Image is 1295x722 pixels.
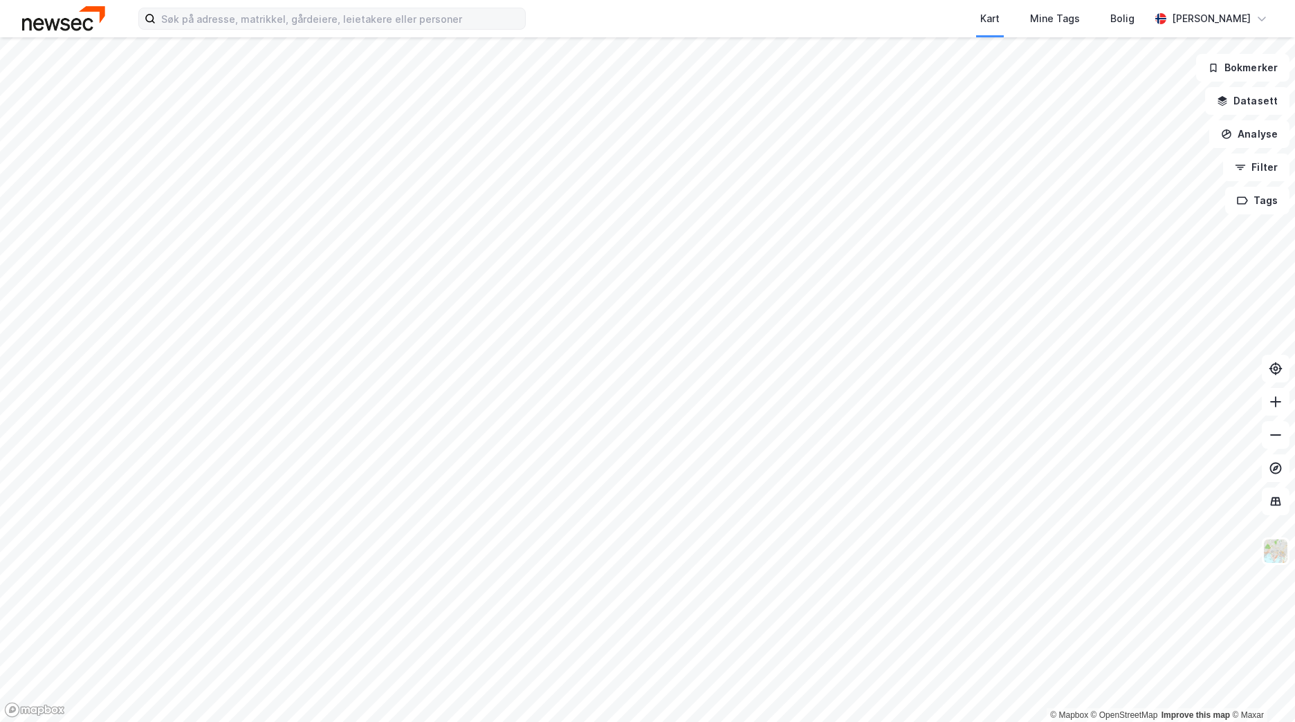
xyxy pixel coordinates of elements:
div: Bolig [1110,10,1135,27]
div: [PERSON_NAME] [1172,10,1251,27]
input: Søk på adresse, matrikkel, gårdeiere, leietakere eller personer [156,8,525,29]
div: Kart [980,10,1000,27]
img: newsec-logo.f6e21ccffca1b3a03d2d.png [22,6,105,30]
div: Mine Tags [1030,10,1080,27]
iframe: Chat Widget [1226,656,1295,722]
div: Kontrollprogram for chat [1226,656,1295,722]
